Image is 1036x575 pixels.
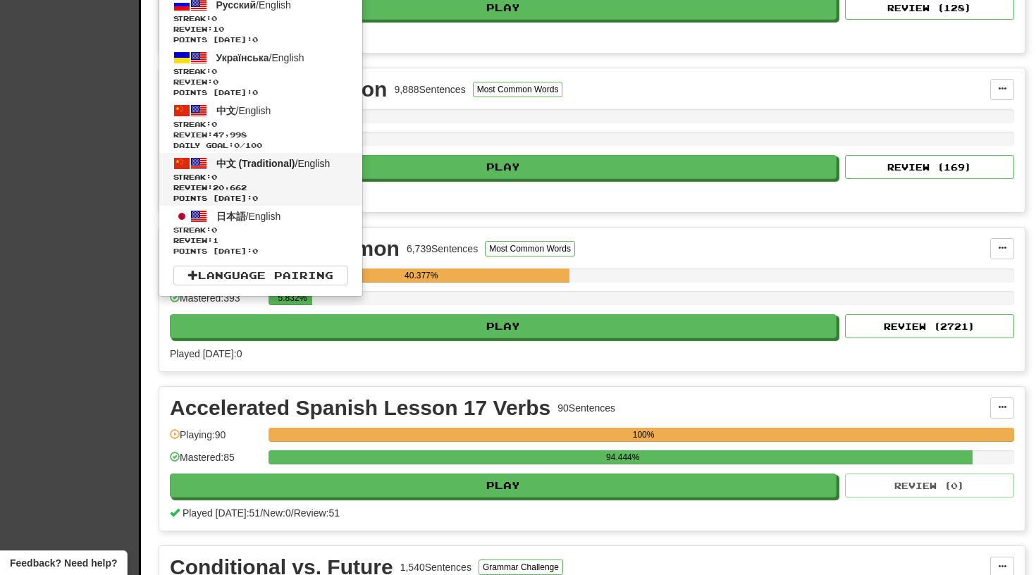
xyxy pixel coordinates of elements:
span: Streak: [173,172,348,183]
span: Daily Goal: / 100 [173,140,348,151]
span: Open feedback widget [10,556,117,570]
span: Review: 1 [173,235,348,246]
button: Most Common Words [485,241,575,256]
span: Played [DATE]: 0 [170,348,242,359]
span: 0 [211,225,217,234]
span: 中文 (Traditional) [216,158,295,169]
span: Played [DATE]: 51 [183,507,260,519]
a: Language Pairing [173,266,348,285]
button: Review (2721) [845,314,1014,338]
span: / English [216,158,331,169]
span: Review: 0 [173,77,348,87]
button: Review (169) [845,155,1014,179]
span: Streak: [173,66,348,77]
span: / English [216,211,281,222]
span: Streak: [173,13,348,24]
div: 1,540 Sentences [400,560,471,574]
div: 9,888 Sentences [394,82,465,97]
div: 100% [273,428,1014,442]
div: Mastered: 85 [170,450,261,474]
span: 日本語 [216,211,246,222]
span: Review: 47,998 [173,130,348,140]
span: Points [DATE]: 0 [173,246,348,256]
button: Play [170,474,837,497]
span: Review: 51 [294,507,340,519]
div: Accelerated Spanish Lesson 17 Verbs [170,397,550,419]
span: 0 [211,67,217,75]
span: Українська [216,52,269,63]
span: / English [216,52,304,63]
button: Play [170,155,837,179]
div: 6,739 Sentences [407,242,478,256]
div: 90 Sentences [557,401,615,415]
span: 0 [211,14,217,23]
span: 0 [234,141,240,149]
div: Playing: 90 [170,428,261,451]
button: Play [170,314,837,338]
span: New: 0 [263,507,291,519]
a: 日本語/EnglishStreak:0 Review:1Points [DATE]:0 [159,206,362,259]
span: / [260,507,263,519]
span: Review: 10 [173,24,348,35]
div: 5.832% [273,291,312,305]
span: Points [DATE]: 0 [173,35,348,45]
button: Most Common Words [473,82,563,97]
a: 中文/EnglishStreak:0 Review:47,998Daily Goal:0/100 [159,100,362,153]
button: Grammar Challenge [479,559,563,575]
a: 中文 (Traditional)/EnglishStreak:0 Review:20,662Points [DATE]:0 [159,153,362,206]
div: 40.377% [273,268,569,283]
span: Points [DATE]: 0 [173,87,348,98]
span: 0 [211,120,217,128]
div: 94.444% [273,450,973,464]
span: Streak: [173,225,348,235]
span: Streak: [173,119,348,130]
span: / [291,507,294,519]
span: / English [216,105,271,116]
span: Points [DATE]: 0 [173,193,348,204]
button: Review (0) [845,474,1014,497]
div: Mastered: 393 [170,291,261,314]
a: Українська/EnglishStreak:0 Review:0Points [DATE]:0 [159,47,362,100]
span: 0 [211,173,217,181]
span: Review: 20,662 [173,183,348,193]
span: 中文 [216,105,236,116]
